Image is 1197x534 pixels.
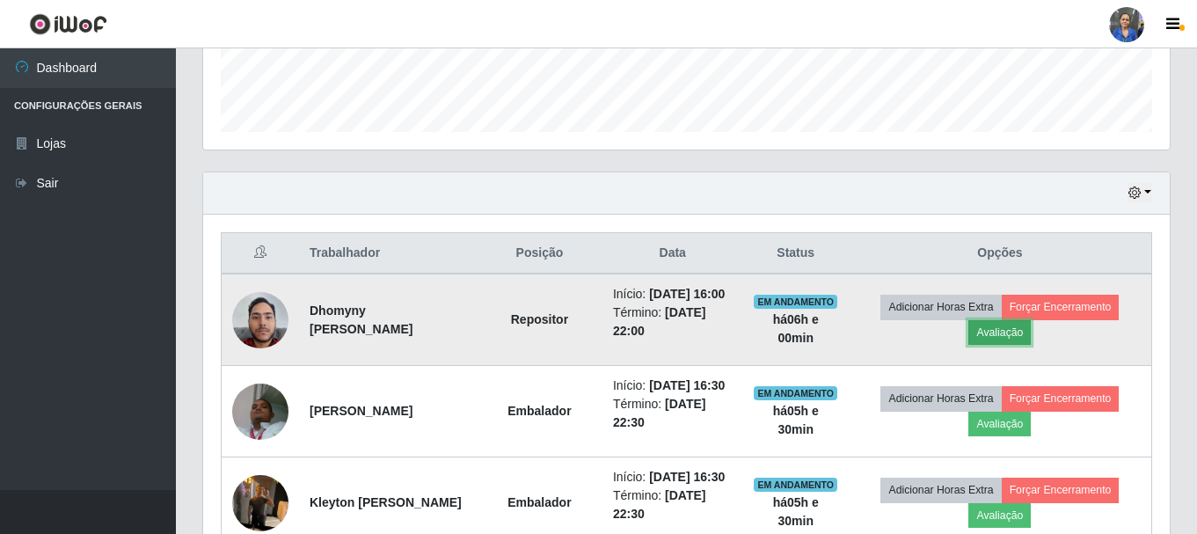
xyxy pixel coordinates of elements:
strong: Embalador [507,404,571,418]
button: Avaliação [968,503,1031,528]
li: Início: [613,285,733,304]
strong: Embalador [507,495,571,509]
button: Forçar Encerramento [1002,478,1120,502]
li: Término: [613,486,733,523]
strong: há 05 h e 30 min [773,495,819,528]
button: Forçar Encerramento [1002,295,1120,319]
strong: [PERSON_NAME] [310,404,412,418]
th: Opções [849,233,1152,274]
strong: Repositor [511,312,568,326]
th: Status [743,233,849,274]
time: [DATE] 16:30 [649,470,725,484]
span: EM ANDAMENTO [754,295,837,309]
button: Adicionar Horas Extra [880,295,1001,319]
th: Trabalhador [299,233,477,274]
th: Data [602,233,743,274]
img: 1710168469297.jpeg [232,374,288,449]
li: Término: [613,304,733,340]
th: Posição [477,233,602,274]
img: CoreUI Logo [29,13,107,35]
li: Início: [613,468,733,486]
button: Adicionar Horas Extra [880,386,1001,411]
button: Adicionar Horas Extra [880,478,1001,502]
img: 1720441499263.jpeg [232,292,288,348]
time: [DATE] 16:30 [649,378,725,392]
span: EM ANDAMENTO [754,478,837,492]
strong: há 05 h e 30 min [773,404,819,436]
li: Início: [613,377,733,395]
span: EM ANDAMENTO [754,386,837,400]
button: Forçar Encerramento [1002,386,1120,411]
strong: Kleyton [PERSON_NAME] [310,495,462,509]
button: Avaliação [968,320,1031,345]
strong: há 06 h e 00 min [773,312,819,345]
button: Avaliação [968,412,1031,436]
strong: Dhomyny [PERSON_NAME] [310,304,412,336]
li: Término: [613,395,733,432]
time: [DATE] 16:00 [649,287,725,301]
